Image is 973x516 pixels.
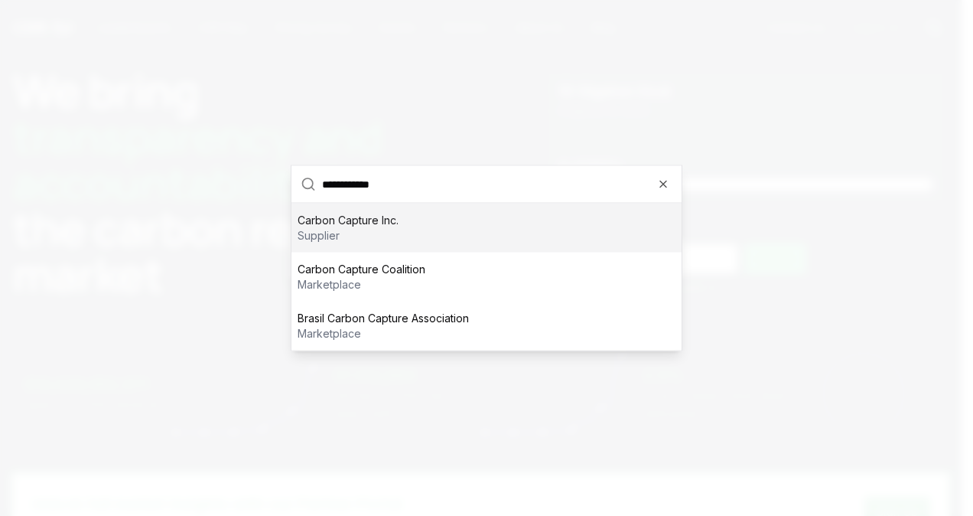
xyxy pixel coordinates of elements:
[298,262,425,277] p: Carbon Capture Coalition
[298,311,469,326] p: Brasil Carbon Capture Association
[298,213,399,228] p: Carbon Capture Inc.
[298,228,399,243] p: supplier
[298,277,425,292] p: marketplace
[298,326,469,341] p: marketplace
